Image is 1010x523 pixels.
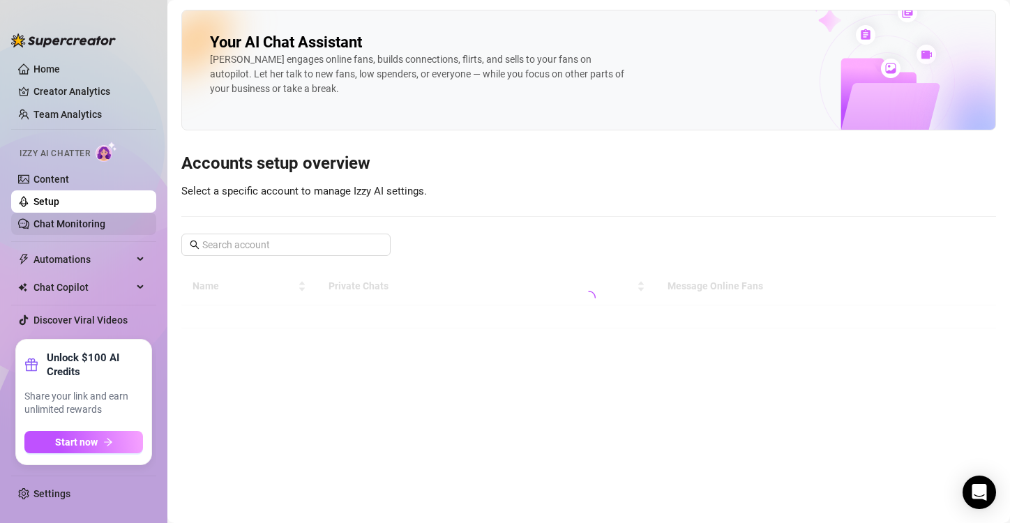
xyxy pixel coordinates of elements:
[33,276,133,298] span: Chat Copilot
[181,185,427,197] span: Select a specific account to manage Izzy AI settings.
[96,142,117,162] img: AI Chatter
[24,431,143,453] button: Start nowarrow-right
[963,476,996,509] div: Open Intercom Messenger
[20,147,90,160] span: Izzy AI Chatter
[181,153,996,175] h3: Accounts setup overview
[55,437,98,448] span: Start now
[582,291,596,305] span: loading
[33,63,60,75] a: Home
[11,33,116,47] img: logo-BBDzfeDw.svg
[33,218,105,229] a: Chat Monitoring
[33,109,102,120] a: Team Analytics
[18,254,29,265] span: thunderbolt
[24,358,38,372] span: gift
[210,33,362,52] h2: Your AI Chat Assistant
[33,196,59,207] a: Setup
[103,437,113,447] span: arrow-right
[33,174,69,185] a: Content
[202,237,371,252] input: Search account
[33,80,145,103] a: Creator Analytics
[33,248,133,271] span: Automations
[190,240,199,250] span: search
[33,314,128,326] a: Discover Viral Videos
[47,351,143,379] strong: Unlock $100 AI Credits
[210,52,628,96] div: [PERSON_NAME] engages online fans, builds connections, flirts, and sells to your fans on autopilo...
[33,488,70,499] a: Settings
[18,282,27,292] img: Chat Copilot
[24,390,143,417] span: Share your link and earn unlimited rewards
